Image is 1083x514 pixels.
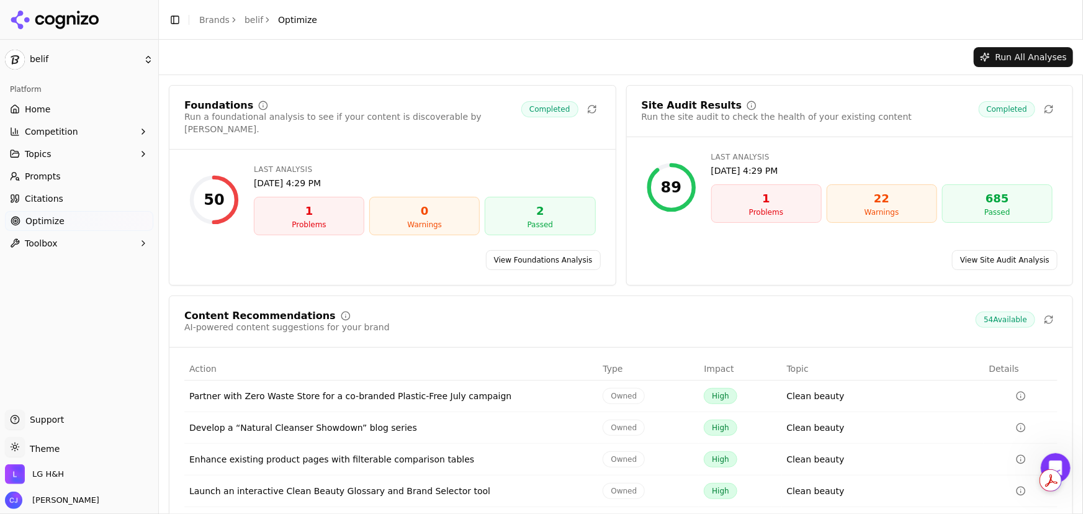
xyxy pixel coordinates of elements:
[5,464,25,484] img: LG H&H
[832,190,932,207] div: 22
[199,14,317,26] nav: breadcrumb
[27,495,99,506] span: [PERSON_NAME]
[787,453,845,466] a: Clean beauty
[254,177,596,189] div: [DATE] 4:29 PM
[717,207,816,217] div: Problems
[521,101,578,117] span: Completed
[490,202,590,220] div: 2
[25,413,64,426] span: Support
[199,15,230,25] a: Brands
[30,54,138,65] span: belif
[5,492,22,509] img: Clay Johnson
[1041,453,1071,483] iframe: Intercom live chat
[5,166,153,186] a: Prompts
[5,144,153,164] button: Topics
[375,202,474,220] div: 0
[717,190,816,207] div: 1
[603,388,645,404] span: Owned
[184,321,390,333] div: AI-powered content suggestions for your brand
[711,165,1053,177] div: [DATE] 4:29 PM
[32,469,64,480] span: LG H&H
[189,390,593,402] div: Partner with Zero Waste Store for a co-branded Plastic-Free July campaign
[976,312,1035,328] span: 54 Available
[661,178,681,197] div: 89
[254,165,596,174] div: Last Analysis
[189,453,593,466] div: Enhance existing product pages with filterable comparison tables
[25,125,78,138] span: Competition
[204,190,224,210] div: 50
[787,422,845,434] a: Clean beauty
[5,99,153,119] a: Home
[704,451,737,467] span: High
[832,207,932,217] div: Warnings
[490,220,590,230] div: Passed
[259,220,359,230] div: Problems
[711,152,1053,162] div: Last Analysis
[5,79,153,99] div: Platform
[787,485,845,497] a: Clean beauty
[704,363,776,375] div: Impact
[989,363,1053,375] div: Details
[486,250,601,270] a: View Foundations Analysis
[948,190,1047,207] div: 685
[189,363,593,375] div: Action
[278,14,317,26] span: Optimize
[25,237,58,250] span: Toolbox
[5,189,153,209] a: Citations
[787,363,979,375] div: Topic
[603,451,645,467] span: Owned
[259,202,359,220] div: 1
[189,485,593,497] div: Launch an interactive Clean Beauty Glossary and Brand Selector tool
[704,483,737,499] span: High
[979,101,1035,117] span: Completed
[245,14,263,26] a: belif
[642,101,742,110] div: Site Audit Results
[5,50,25,70] img: belif
[25,444,60,454] span: Theme
[642,110,912,123] div: Run the site audit to check the health of your existing content
[948,207,1047,217] div: Passed
[787,390,845,402] a: Clean beauty
[184,311,336,321] div: Content Recommendations
[603,363,694,375] div: Type
[5,122,153,142] button: Competition
[25,215,65,227] span: Optimize
[189,422,593,434] div: Develop a “Natural Cleanser Showdown” blog series
[704,420,737,436] span: High
[184,110,521,135] div: Run a foundational analysis to see if your content is discoverable by [PERSON_NAME].
[25,103,50,115] span: Home
[375,220,474,230] div: Warnings
[25,170,61,183] span: Prompts
[5,492,99,509] button: Open user button
[184,101,253,110] div: Foundations
[952,250,1058,270] a: View Site Audit Analysis
[603,483,645,499] span: Owned
[5,211,153,231] a: Optimize
[25,192,63,205] span: Citations
[5,464,64,484] button: Open organization switcher
[974,47,1073,67] button: Run All Analyses
[603,420,645,436] span: Owned
[704,388,737,404] span: High
[5,233,153,253] button: Toolbox
[25,148,52,160] span: Topics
